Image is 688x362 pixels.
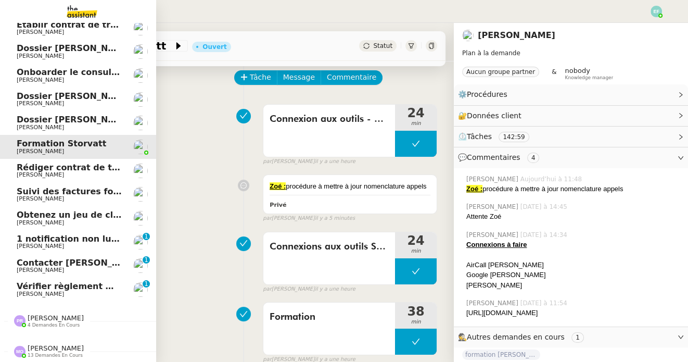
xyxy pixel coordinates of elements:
[263,214,355,223] small: [PERSON_NAME]
[467,132,492,141] span: Tâches
[28,314,84,322] span: [PERSON_NAME]
[466,270,680,280] div: Google [PERSON_NAME]
[144,233,148,242] p: 1
[263,285,355,294] small: [PERSON_NAME]
[466,280,680,291] div: [PERSON_NAME]
[14,315,26,327] img: svg
[17,124,64,131] span: [PERSON_NAME]
[462,30,474,41] img: users%2FyQfMwtYgTqhRP2YHWHmG2s2LYaD3%2Favatar%2Fprofile-pic.png
[454,127,688,147] div: ⏲️Tâches 142:59
[467,153,520,161] span: Commentaires
[133,140,148,154] img: users%2FyQfMwtYgTqhRP2YHWHmG2s2LYaD3%2Favatar%2Fprofile-pic.png
[467,333,565,341] span: Autres demandes en cours
[234,70,277,85] button: Tâche
[202,44,226,50] div: Ouvert
[133,21,148,35] img: users%2FTtzP7AGpm5awhzgAzUtU1ot6q7W2%2Favatar%2Fb1ec9cbd-befd-4b0f-b4c2-375d59dbe3fa
[263,214,272,223] span: par
[520,230,569,240] span: [DATE] à 14:34
[17,258,181,268] span: Contacter [PERSON_NAME] Facture
[454,84,688,105] div: ⚙️Procédures
[133,116,148,130] img: users%2FSg6jQljroSUGpSfKFUOPmUmNaZ23%2Favatar%2FUntitled.png
[321,70,383,85] button: Commentaire
[250,71,271,83] span: Tâche
[458,89,512,101] span: ⚙️
[270,182,286,190] u: Zoé :
[17,67,211,77] span: Onboarder le consultant [PERSON_NAME]
[17,195,64,202] span: [PERSON_NAME]
[17,243,64,249] span: [PERSON_NAME]
[133,187,148,202] img: users%2FSg6jQljroSUGpSfKFUOPmUmNaZ23%2Favatar%2FUntitled.png
[270,111,389,127] span: Connexion aux outils - Storvatt/Mobix
[28,322,80,328] span: 4 demandes en cours
[565,67,590,74] span: nobody
[458,132,538,141] span: ⏲️
[17,53,64,59] span: [PERSON_NAME]
[17,29,64,35] span: [PERSON_NAME]
[527,153,540,163] nz-tag: 4
[17,139,106,148] span: Formation Storvatt
[466,308,680,318] div: [URL][DOMAIN_NAME]
[467,90,507,98] span: Procédures
[395,318,437,327] span: min
[520,202,569,211] span: [DATE] à 14:45
[28,353,83,358] span: 13 demandes en cours
[315,157,355,166] span: il y a une heure
[17,100,64,107] span: [PERSON_NAME]
[14,346,26,357] img: svg
[571,332,584,343] nz-tag: 1
[17,281,162,291] span: Vérifier règlement Maéva APAT
[263,157,272,166] span: par
[520,298,569,308] span: [DATE] à 11:54
[17,148,64,155] span: [PERSON_NAME]
[458,153,543,161] span: 💬
[17,115,132,124] span: Dossier [PERSON_NAME]
[277,70,321,85] button: Message
[133,258,148,273] img: users%2FSg6jQljroSUGpSfKFUOPmUmNaZ23%2Favatar%2FUntitled.png
[28,344,84,352] span: [PERSON_NAME]
[17,171,64,178] span: [PERSON_NAME]
[133,92,148,107] img: users%2FSg6jQljroSUGpSfKFUOPmUmNaZ23%2Favatar%2FUntitled.png
[143,233,150,240] nz-badge-sup: 1
[467,111,521,120] span: Données client
[270,202,286,208] b: Privé
[651,6,662,17] img: svg
[395,107,437,119] span: 24
[462,67,539,77] nz-tag: Aucun groupe partner
[143,256,150,264] nz-badge-sup: 1
[552,67,556,80] span: &
[458,333,588,341] span: 🕵️
[263,157,355,166] small: [PERSON_NAME]
[17,77,64,83] span: [PERSON_NAME]
[17,20,238,30] span: Établir contrat de travail pour [PERSON_NAME]
[17,234,187,244] span: 1 notification non lue sur Pennylane
[17,186,356,196] span: Suivi des factures fournisseurs en attente de paiement - 1 octobre 2025
[478,30,555,40] a: [PERSON_NAME]
[462,49,520,57] span: Plan à la demande
[143,280,150,288] nz-badge-sup: 1
[315,214,355,223] span: il y a 5 minutes
[466,241,527,248] u: Connexions à faire
[373,42,392,49] span: Statut
[133,282,148,297] img: users%2FCygQWYDBOPOznN603WeuNE1Nrh52%2Favatar%2F30207385-4d55-4b71-b239-1e3378469e4a
[133,211,148,226] img: users%2FME7CwGhkVpexbSaUxoFyX6OhGQk2%2Favatar%2Fe146a5d2-1708-490f-af4b-78e736222863
[466,298,520,308] span: [PERSON_NAME]
[466,260,680,270] div: AirCall [PERSON_NAME]
[133,44,148,59] img: users%2FSg6jQljroSUGpSfKFUOPmUmNaZ23%2Favatar%2FUntitled.png
[270,181,430,192] div: procédure à mettre à jour nomenclature appels
[466,185,482,193] u: Zoé :
[466,230,520,240] span: [PERSON_NAME]
[133,68,148,83] img: users%2FSg6jQljroSUGpSfKFUOPmUmNaZ23%2Favatar%2FUntitled.png
[454,147,688,168] div: 💬Commentaires 4
[454,327,688,347] div: 🕵️Autres demandes en cours 1
[466,202,520,211] span: [PERSON_NAME]
[270,309,389,325] span: Formation
[133,164,148,178] img: users%2FQNmrJKjvCnhZ9wRJPnUNc9lj8eE3%2Favatar%2F5ca36b56-0364-45de-a850-26ae83da85f1
[395,234,437,247] span: 24
[466,184,680,194] div: procédure à mettre à jour nomenclature appels
[327,71,376,83] span: Commentaire
[17,163,243,172] span: Rédiger contrat de travail pour [PERSON_NAME]
[499,132,529,142] nz-tag: 142:59
[395,247,437,256] span: min
[315,285,355,294] span: il y a une heure
[17,267,64,273] span: [PERSON_NAME]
